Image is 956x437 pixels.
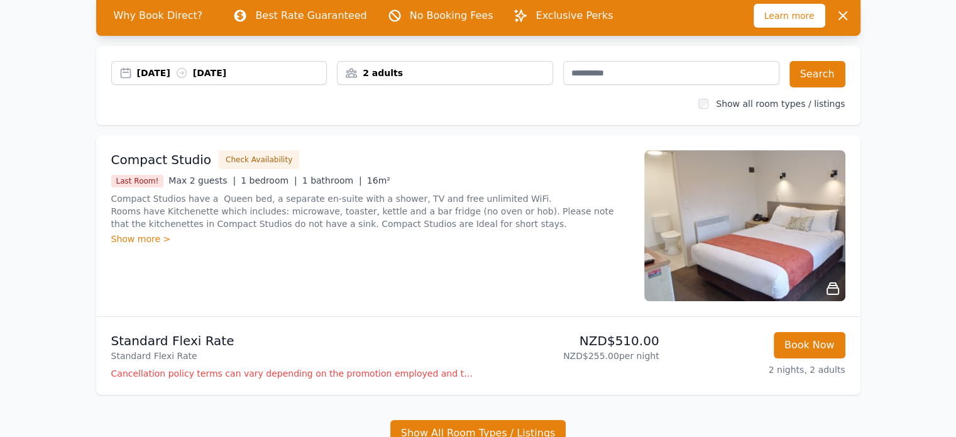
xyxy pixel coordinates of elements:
div: 2 adults [338,67,552,79]
p: NZD$510.00 [483,332,659,350]
button: Search [789,61,845,87]
span: 16m² [367,175,390,185]
div: [DATE] [DATE] [137,67,327,79]
p: Exclusive Perks [536,8,613,23]
p: Standard Flexi Rate [111,332,473,350]
p: Compact Studios have a Queen bed, a separate en-suite with a shower, TV and free unlimited WiFi. ... [111,192,629,230]
button: Book Now [774,332,845,358]
label: Show all room types / listings [716,99,845,109]
span: 1 bathroom | [302,175,362,185]
span: Last Room! [111,175,164,187]
p: Best Rate Guaranteed [255,8,366,23]
p: 2 nights, 2 adults [669,363,845,376]
h3: Compact Studio [111,151,212,169]
p: Standard Flexi Rate [111,350,473,362]
span: Learn more [754,4,825,28]
p: Cancellation policy terms can vary depending on the promotion employed and the time of stay of th... [111,367,473,380]
div: Show more > [111,233,629,245]
span: 1 bedroom | [241,175,297,185]
span: Max 2 guests | [168,175,236,185]
button: Check Availability [219,150,299,169]
p: NZD$255.00 per night [483,350,659,362]
span: Why Book Direct? [104,3,213,28]
p: No Booking Fees [410,8,493,23]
